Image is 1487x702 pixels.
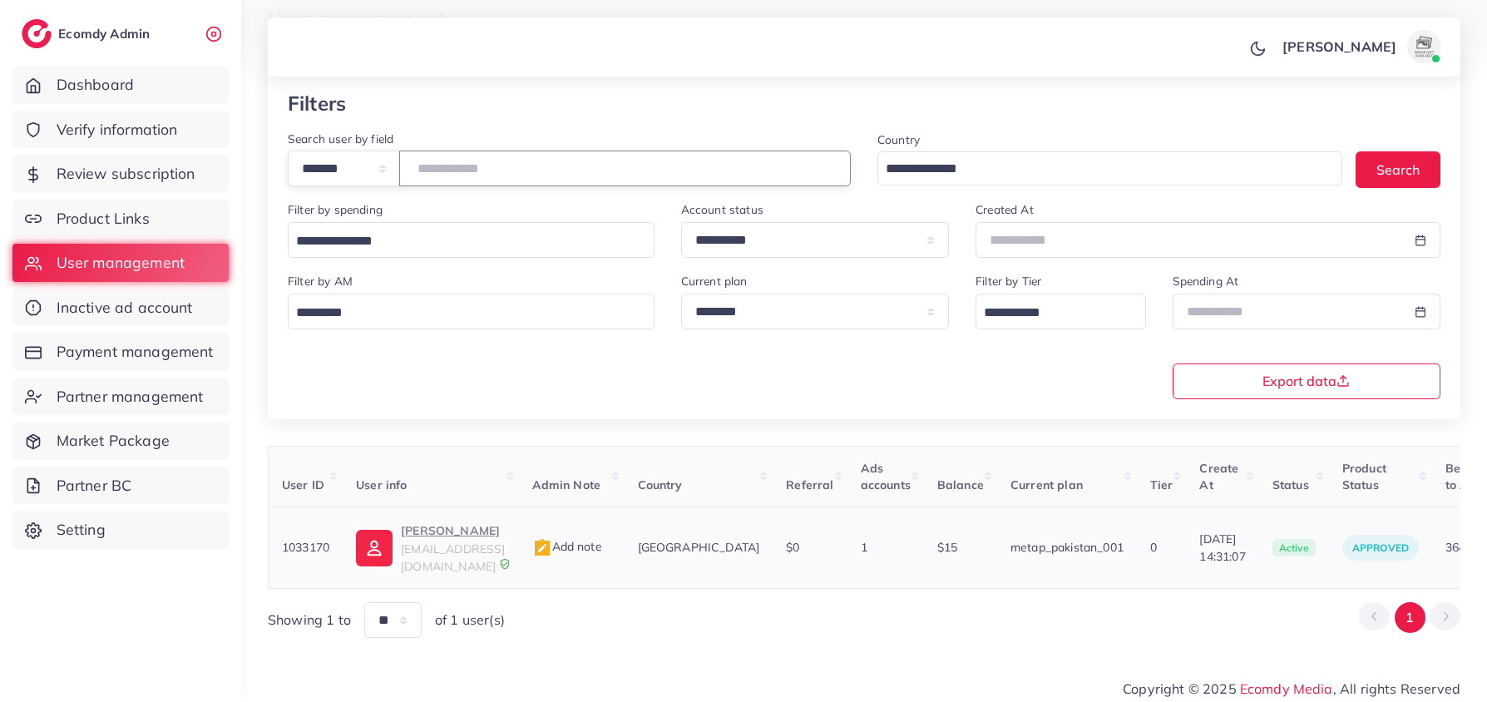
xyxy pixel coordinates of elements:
[57,386,204,408] span: Partner management
[290,300,633,326] input: Search for option
[976,273,1041,289] label: Filter by Tier
[1356,151,1440,187] button: Search
[435,611,505,630] span: of 1 user(s)
[1199,531,1245,565] span: [DATE] 14:31:07
[937,477,984,492] span: Balance
[1010,477,1083,492] span: Current plan
[1445,540,1480,555] span: 36447
[12,333,229,371] a: Payment management
[12,155,229,193] a: Review subscription
[290,229,633,255] input: Search for option
[58,26,154,42] h2: Ecomdy Admin
[1150,540,1157,555] span: 0
[288,273,353,289] label: Filter by AM
[57,519,106,541] span: Setting
[12,244,229,282] a: User management
[57,119,178,141] span: Verify information
[976,201,1034,218] label: Created At
[786,540,799,555] span: $0
[12,66,229,104] a: Dashboard
[1150,477,1173,492] span: Tier
[57,252,185,274] span: User management
[12,422,229,460] a: Market Package
[12,378,229,416] a: Partner management
[288,294,655,329] div: Search for option
[57,74,134,96] span: Dashboard
[877,131,920,148] label: Country
[1240,680,1333,697] a: Ecomdy Media
[1199,461,1238,492] span: Create At
[976,294,1145,329] div: Search for option
[638,540,760,555] span: [GEOGRAPHIC_DATA]
[57,475,132,497] span: Partner BC
[57,297,193,319] span: Inactive ad account
[1262,374,1350,388] span: Export data
[22,19,154,48] a: logoEcomdy Admin
[1445,461,1485,492] span: Belong to AM
[282,477,324,492] span: User ID
[1352,541,1409,554] span: approved
[12,200,229,238] a: Product Links
[937,540,957,555] span: $15
[288,131,393,147] label: Search user by field
[401,541,505,573] span: [EMAIL_ADDRESS][DOMAIN_NAME]
[681,201,763,218] label: Account status
[877,151,1342,185] div: Search for option
[57,341,214,363] span: Payment management
[57,163,195,185] span: Review subscription
[861,540,867,555] span: 1
[356,530,393,566] img: ic-user-info.36bf1079.svg
[978,300,1124,326] input: Search for option
[12,511,229,549] a: Setting
[532,477,601,492] span: Admin Note
[1395,602,1425,633] button: Go to page 1
[288,201,383,218] label: Filter by spending
[1342,461,1386,492] span: Product Status
[1272,539,1316,557] span: active
[1272,477,1309,492] span: Status
[786,477,833,492] span: Referral
[268,611,351,630] span: Showing 1 to
[499,558,511,570] img: 9CAL8B2pu8EFxCJHYAAAAldEVYdGRhdGU6Y3JlYXRlADIwMjItMTItMDlUMDQ6NTg6MzkrMDA6MDBXSlgLAAAAJXRFWHRkYXR...
[12,467,229,505] a: Partner BC
[22,19,52,48] img: logo
[1273,30,1447,63] a: [PERSON_NAME]avatar
[57,208,150,230] span: Product Links
[1359,602,1460,633] ul: Pagination
[401,521,505,541] p: [PERSON_NAME]
[288,222,655,258] div: Search for option
[681,273,748,289] label: Current plan
[12,111,229,149] a: Verify information
[57,430,170,452] span: Market Package
[288,91,346,116] h3: Filters
[356,521,505,575] a: [PERSON_NAME][EMAIL_ADDRESS][DOMAIN_NAME]
[532,538,552,558] img: admin_note.cdd0b510.svg
[1282,37,1396,57] p: [PERSON_NAME]
[1123,679,1460,699] span: Copyright © 2025
[532,539,602,554] span: Add note
[1173,363,1441,399] button: Export data
[282,540,329,555] span: 1033170
[880,156,1321,182] input: Search for option
[1333,679,1460,699] span: , All rights Reserved
[1407,30,1440,63] img: avatar
[1173,273,1239,289] label: Spending At
[356,477,407,492] span: User info
[1010,540,1124,555] span: metap_pakistan_001
[12,289,229,327] a: Inactive ad account
[638,477,683,492] span: Country
[861,461,911,492] span: Ads accounts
